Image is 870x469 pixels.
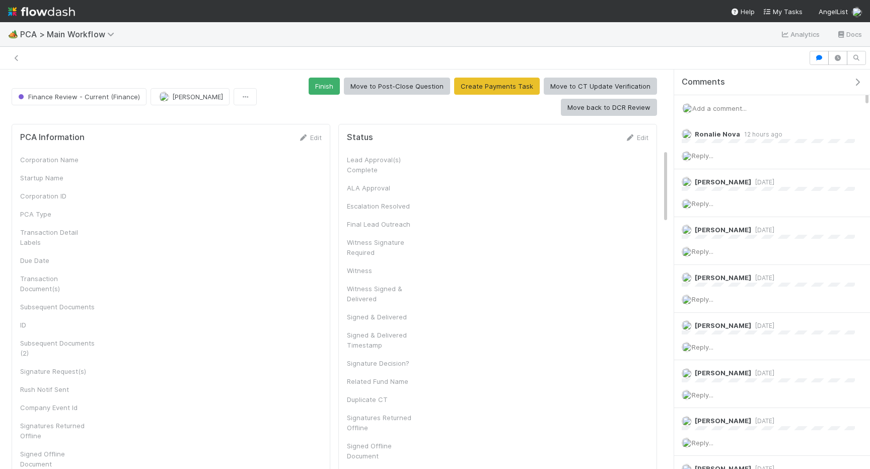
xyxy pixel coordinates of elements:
[751,417,774,425] span: [DATE]
[682,77,725,87] span: Comments
[692,391,713,399] span: Reply...
[780,28,820,40] a: Analytics
[692,152,713,160] span: Reply...
[347,413,422,433] div: Signatures Returned Offline
[20,255,96,265] div: Due Date
[347,284,422,304] div: Witness Signed & Delivered
[20,384,96,394] div: Rush Notif Sent
[309,78,340,95] button: Finish
[692,343,713,351] span: Reply...
[20,274,96,294] div: Transaction Document(s)
[682,103,692,113] img: avatar_15e6a745-65a2-4f19-9667-febcb12e2fc8.png
[692,295,713,303] span: Reply...
[20,227,96,247] div: Transaction Detail Labels
[695,274,751,282] span: [PERSON_NAME]
[347,132,373,143] h5: Status
[682,273,692,283] img: avatar_09723091-72f1-4609-a252-562f76d82c66.png
[695,417,751,425] span: [PERSON_NAME]
[347,358,422,368] div: Signature Decision?
[20,338,96,358] div: Subsequent Documents (2)
[8,30,18,38] span: 🏕️
[731,7,755,17] div: Help
[347,265,422,276] div: Witness
[836,28,862,40] a: Docs
[819,8,848,16] span: AngelList
[682,199,692,209] img: avatar_15e6a745-65a2-4f19-9667-febcb12e2fc8.png
[682,295,692,305] img: avatar_15e6a745-65a2-4f19-9667-febcb12e2fc8.png
[682,438,692,448] img: avatar_15e6a745-65a2-4f19-9667-febcb12e2fc8.png
[20,191,96,201] div: Corporation ID
[20,320,96,330] div: ID
[347,394,422,405] div: Duplicate CT
[625,133,648,142] a: Edit
[8,3,75,20] img: logo-inverted-e16ddd16eac7371096b0.svg
[20,302,96,312] div: Subsequent Documents
[695,321,751,329] span: [PERSON_NAME]
[561,99,657,116] button: Move back to DCR Review
[751,274,774,282] span: [DATE]
[20,209,96,219] div: PCA Type
[682,390,692,400] img: avatar_15e6a745-65a2-4f19-9667-febcb12e2fc8.png
[20,132,85,143] h5: PCA Information
[740,130,782,138] span: 12 hours ago
[344,78,450,95] button: Move to Post-Close Question
[682,129,692,139] img: avatar_0d9988fd-9a15-4cc7-ad96-88feab9e0fa9.png
[298,133,322,142] a: Edit
[682,416,692,426] img: avatar_dd78c015-5c19-403d-b5d7-976f9c2ba6b3.png
[692,104,747,112] span: Add a comment...
[151,88,230,105] button: [PERSON_NAME]
[692,247,713,255] span: Reply...
[12,88,147,105] button: Finance Review - Current (Finance)
[347,155,422,175] div: Lead Approval(s) Complete
[159,92,169,102] img: avatar_e5ec2f5b-afc7-4357-8cf1-2139873d70b1.png
[763,7,803,17] a: My Tasks
[692,439,713,447] span: Reply...
[682,177,692,187] img: avatar_ba0ef937-97b0-4cb1-a734-c46f876909ef.png
[20,403,96,413] div: Company Event Id
[20,155,96,165] div: Corporation Name
[347,312,422,322] div: Signed & Delivered
[347,441,422,461] div: Signed Offline Document
[751,369,774,377] span: [DATE]
[751,226,774,234] span: [DATE]
[695,130,740,138] span: Ronalie Nova
[347,201,422,211] div: Escalation Resolved
[682,368,692,378] img: avatar_15e6a745-65a2-4f19-9667-febcb12e2fc8.png
[695,226,751,234] span: [PERSON_NAME]
[20,173,96,183] div: Startup Name
[751,178,774,186] span: [DATE]
[347,237,422,257] div: Witness Signature Required
[692,199,713,208] span: Reply...
[20,421,96,441] div: Signatures Returned Offline
[682,225,692,235] img: avatar_d89a0a80-047e-40c9-bdc2-a2d44e645fd3.png
[544,78,657,95] button: Move to CT Update Verification
[20,29,119,39] span: PCA > Main Workflow
[682,320,692,330] img: avatar_ba0ef937-97b0-4cb1-a734-c46f876909ef.png
[682,151,692,161] img: avatar_15e6a745-65a2-4f19-9667-febcb12e2fc8.png
[763,8,803,16] span: My Tasks
[16,93,140,101] span: Finance Review - Current (Finance)
[172,93,223,101] span: [PERSON_NAME]
[695,369,751,377] span: [PERSON_NAME]
[347,376,422,386] div: Related Fund Name
[347,183,422,193] div: ALA Approval
[347,219,422,229] div: Final Lead Outreach
[682,342,692,352] img: avatar_15e6a745-65a2-4f19-9667-febcb12e2fc8.png
[347,330,422,350] div: Signed & Delivered Timestamp
[751,322,774,329] span: [DATE]
[454,78,540,95] button: Create Payments Task
[20,366,96,376] div: Signature Request(s)
[695,178,751,186] span: [PERSON_NAME]
[682,247,692,257] img: avatar_15e6a745-65a2-4f19-9667-febcb12e2fc8.png
[852,7,862,17] img: avatar_15e6a745-65a2-4f19-9667-febcb12e2fc8.png
[20,449,96,469] div: Signed Offline Document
